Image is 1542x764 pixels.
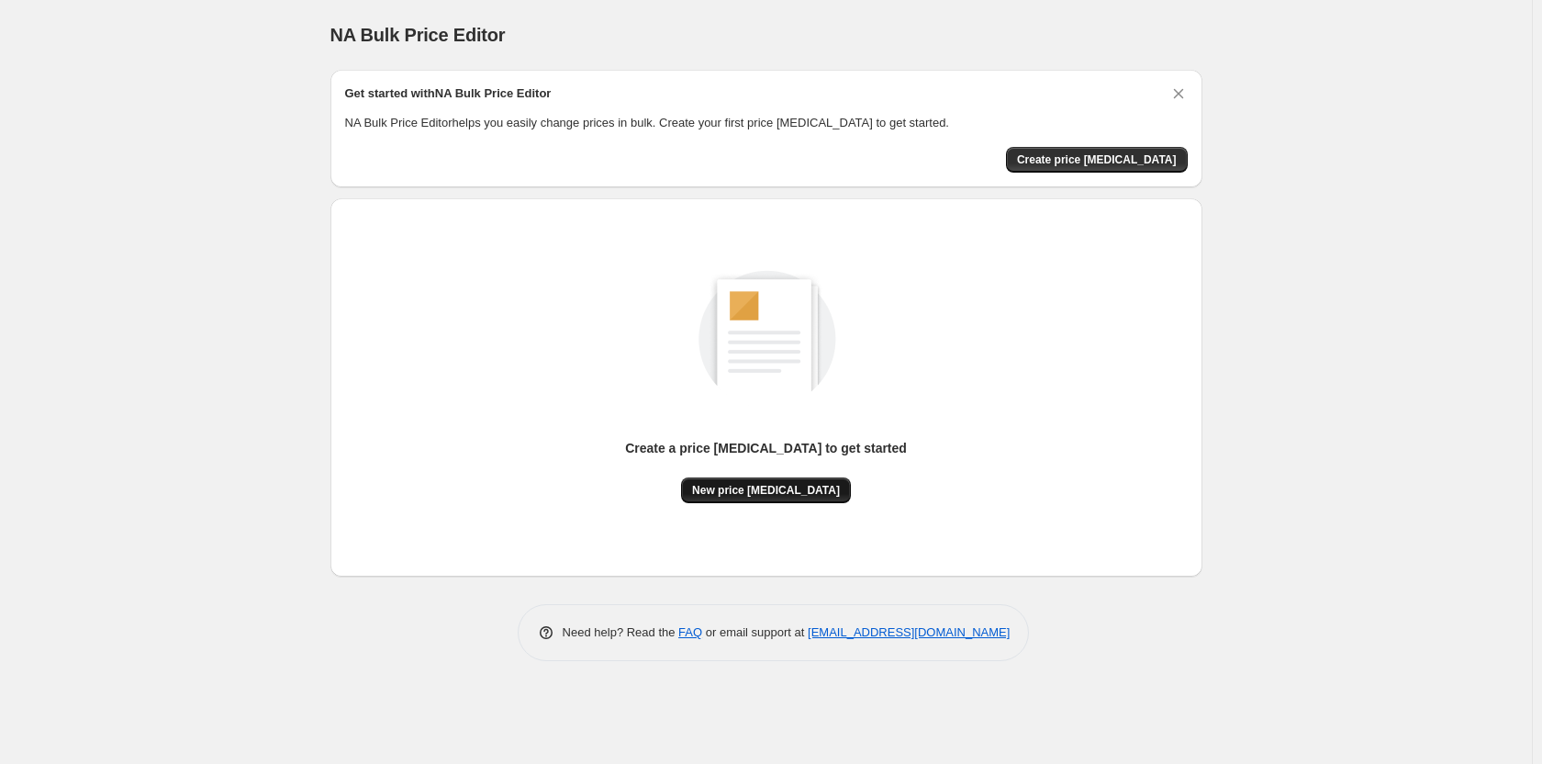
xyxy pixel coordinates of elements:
span: New price [MEDICAL_DATA] [692,483,840,498]
span: or email support at [702,625,808,639]
span: Create price [MEDICAL_DATA] [1017,152,1177,167]
h2: Get started with NA Bulk Price Editor [345,84,552,103]
button: Dismiss card [1169,84,1188,103]
span: Need help? Read the [563,625,679,639]
p: NA Bulk Price Editor helps you easily change prices in bulk. Create your first price [MEDICAL_DAT... [345,114,1188,132]
a: [EMAIL_ADDRESS][DOMAIN_NAME] [808,625,1010,639]
a: FAQ [678,625,702,639]
button: Create price change job [1006,147,1188,173]
span: NA Bulk Price Editor [330,25,506,45]
p: Create a price [MEDICAL_DATA] to get started [625,439,907,457]
button: New price [MEDICAL_DATA] [681,477,851,503]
